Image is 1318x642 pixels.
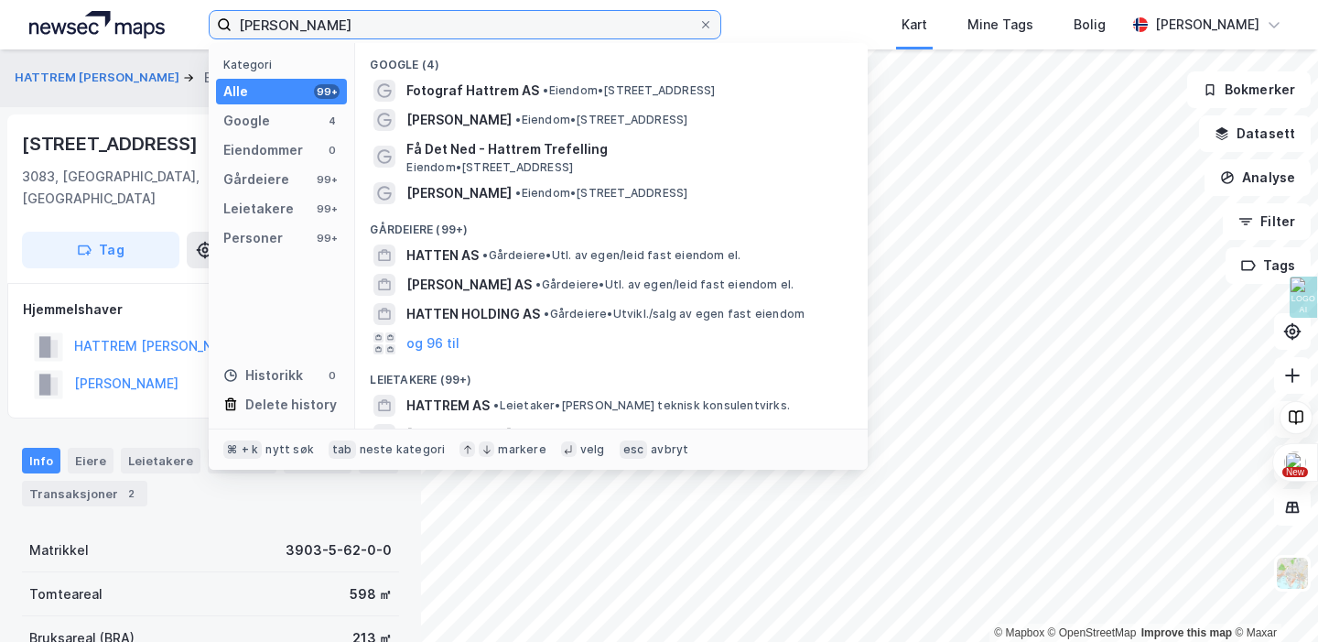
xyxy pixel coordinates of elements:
[498,442,546,457] div: markere
[22,448,60,473] div: Info
[1223,203,1311,240] button: Filter
[406,245,479,267] span: HATTEN AS
[1187,71,1311,108] button: Bokmerker
[515,186,687,201] span: Eiendom • [STREET_ADDRESS]
[1205,159,1311,196] button: Analyse
[1226,554,1318,642] iframe: Chat Widget
[223,81,248,103] div: Alle
[223,139,303,161] div: Eiendommer
[1074,14,1106,36] div: Bolig
[22,166,295,210] div: 3083, [GEOGRAPHIC_DATA], [GEOGRAPHIC_DATA]
[543,83,548,97] span: •
[325,143,340,158] div: 0
[1226,554,1318,642] div: Kontrollprogram for chat
[223,441,262,459] div: ⌘ + k
[29,539,89,561] div: Matrikkel
[482,248,488,262] span: •
[406,182,512,204] span: [PERSON_NAME]
[360,442,446,457] div: neste kategori
[515,113,687,127] span: Eiendom • [STREET_ADDRESS]
[22,232,179,268] button: Tag
[493,398,499,412] span: •
[1199,115,1311,152] button: Datasett
[515,113,521,126] span: •
[355,358,868,391] div: Leietakere (99+)
[29,583,103,605] div: Tomteareal
[223,169,289,190] div: Gårdeiere
[355,208,868,241] div: Gårdeiere (99+)
[535,277,541,291] span: •
[223,198,294,220] div: Leietakere
[406,138,846,160] span: Få Det Ned - Hattrem Trefelling
[329,441,356,459] div: tab
[245,394,337,416] div: Delete history
[208,448,276,473] div: Datasett
[22,129,201,158] div: [STREET_ADDRESS]
[15,69,183,87] button: HATTREM [PERSON_NAME]
[406,274,532,296] span: [PERSON_NAME] AS
[1226,247,1311,284] button: Tags
[232,11,698,38] input: Søk på adresse, matrikkel, gårdeiere, leietakere eller personer
[620,441,648,459] div: esc
[325,114,340,128] div: 4
[286,539,392,561] div: 3903-5-62-0-0
[204,67,259,89] div: Eiendom
[535,277,794,292] span: Gårdeiere • Utl. av egen/leid fast eiendom el.
[314,84,340,99] div: 99+
[543,83,715,98] span: Eiendom • [STREET_ADDRESS]
[493,398,790,413] span: Leietaker • [PERSON_NAME] teknisk konsulentvirks.
[68,448,113,473] div: Eiere
[122,484,140,503] div: 2
[121,448,200,473] div: Leietakere
[265,442,314,457] div: nytt søk
[406,332,459,354] button: og 96 til
[223,227,283,249] div: Personer
[544,307,549,321] span: •
[1048,626,1137,639] a: OpenStreetMap
[325,368,340,383] div: 0
[350,583,392,605] div: 598 ㎡
[651,442,688,457] div: avbryt
[314,231,340,245] div: 99+
[22,481,147,506] div: Transaksjoner
[406,109,512,131] span: [PERSON_NAME]
[23,299,398,321] div: Hjemmelshaver
[406,424,512,446] span: [PERSON_NAME]
[515,186,521,200] span: •
[406,303,540,325] span: HATTEN HOLDING AS
[967,14,1033,36] div: Mine Tags
[406,80,539,102] span: Fotograf Hattrem AS
[314,172,340,187] div: 99+
[406,160,573,175] span: Eiendom • [STREET_ADDRESS]
[29,11,165,38] img: logo.a4113a55bc3d86da70a041830d287a7e.svg
[1141,626,1232,639] a: Improve this map
[223,110,270,132] div: Google
[223,365,303,386] div: Historikk
[314,201,340,216] div: 99+
[1155,14,1259,36] div: [PERSON_NAME]
[994,626,1044,639] a: Mapbox
[544,307,805,321] span: Gårdeiere • Utvikl./salg av egen fast eiendom
[223,58,347,71] div: Kategori
[902,14,927,36] div: Kart
[406,395,490,417] span: HATTREM AS
[482,248,740,263] span: Gårdeiere • Utl. av egen/leid fast eiendom el.
[355,43,868,76] div: Google (4)
[580,442,605,457] div: velg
